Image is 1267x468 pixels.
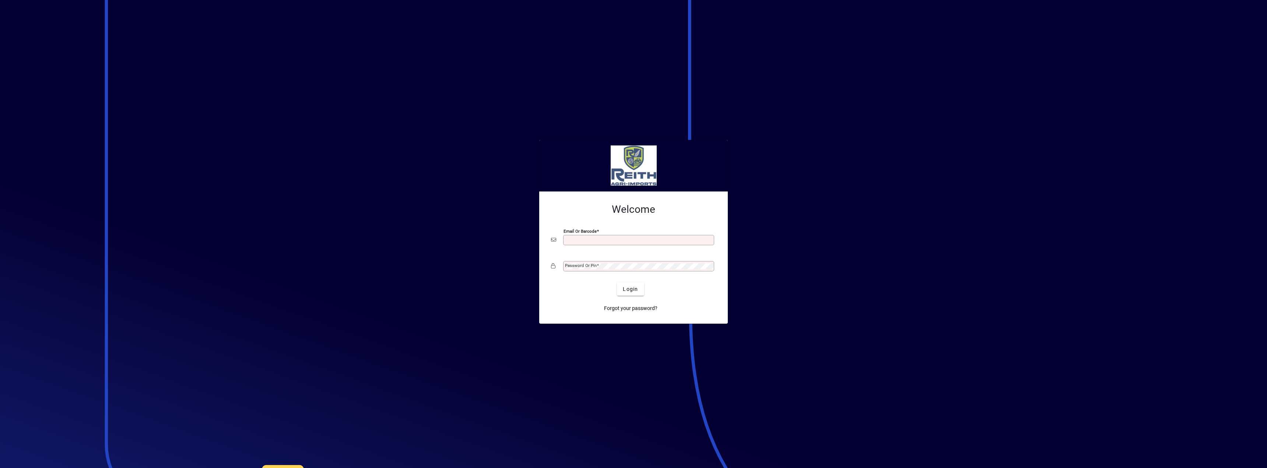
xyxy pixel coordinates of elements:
button: Login [617,282,644,296]
a: Forgot your password? [601,302,660,315]
span: Login [623,285,638,293]
mat-label: Email or Barcode [564,229,597,234]
span: Forgot your password? [604,305,657,312]
mat-label: Password or Pin [565,263,597,268]
h2: Welcome [551,203,716,216]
